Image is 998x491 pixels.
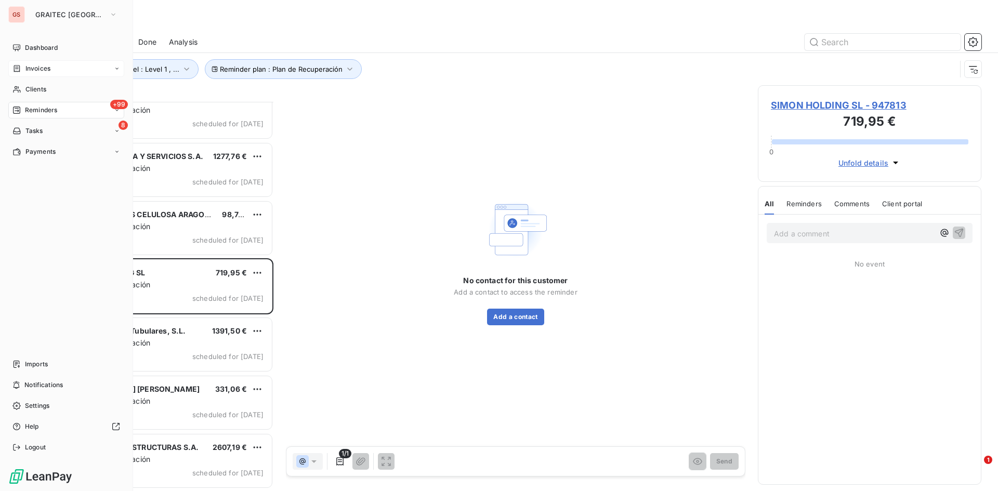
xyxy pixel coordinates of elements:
[192,178,264,186] span: scheduled for [DATE]
[213,152,247,161] span: 1277,76 €
[765,200,774,208] span: All
[73,384,200,393] span: [PERSON_NAME] [PERSON_NAME]
[805,34,961,50] input: Search
[212,326,247,335] span: 1391,50 €
[710,453,739,470] button: Send
[24,380,63,390] span: Notifications
[192,352,264,361] span: scheduled for [DATE]
[25,147,56,156] span: Payments
[220,65,343,73] span: Reminder plan : Plan de Recuperación
[25,360,48,369] span: Imports
[984,456,992,464] span: 1
[771,98,968,112] span: SIMON HOLDING SL - 947813
[50,102,273,491] div: grid
[482,196,549,263] img: Empty state
[8,468,73,485] img: Logo LeanPay
[25,105,57,115] span: Reminders
[786,200,821,208] span: Reminders
[89,65,179,73] span: Reminder Level : Level 1 , ...
[73,443,199,452] span: EIFFAGE INFRAESTRUCTURAS S.A.
[119,121,128,130] span: 8
[216,268,247,277] span: 719,95 €
[74,59,199,79] button: Reminder Level : Level 1 , ...
[8,418,124,435] a: Help
[25,422,39,431] span: Help
[25,64,50,73] span: Invoices
[8,6,25,23] div: GS
[963,456,988,481] iframe: Intercom live chat
[138,37,156,47] span: Done
[25,126,43,136] span: Tasks
[339,449,351,458] span: 1/1
[222,210,249,219] span: 98,74 €
[25,401,49,410] span: Settings
[771,112,968,133] h3: 719,95 €
[769,148,773,156] span: 0
[73,152,203,161] span: AIRIA INGENIERÍA Y SERVICIOS S.A.
[192,469,264,477] span: scheduled for [DATE]
[205,59,362,79] button: Reminder plan : Plan de Recuperación
[25,443,46,452] span: Logout
[25,43,58,52] span: Dashboard
[25,85,46,94] span: Clients
[35,10,105,19] span: GRAITEC [GEOGRAPHIC_DATA]
[487,309,544,325] button: Add a contact
[835,157,904,169] button: Unfold details
[882,200,922,208] span: Client portal
[73,210,230,219] span: S.A. INDUSTRIAS CELULOSA ARAGONESAS
[192,236,264,244] span: scheduled for [DATE]
[192,120,264,128] span: scheduled for [DATE]
[463,275,568,286] span: No contact for this customer
[169,37,198,47] span: Analysis
[855,260,885,268] span: No event
[838,157,888,168] span: Unfold details
[213,443,247,452] span: 2607,19 €
[192,294,264,302] span: scheduled for [DATE]
[110,100,128,109] span: +99
[215,384,247,393] span: 331,06 €
[454,288,577,296] span: Add a contact to access the reminder
[192,410,264,419] span: scheduled for [DATE]
[834,200,870,208] span: Comments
